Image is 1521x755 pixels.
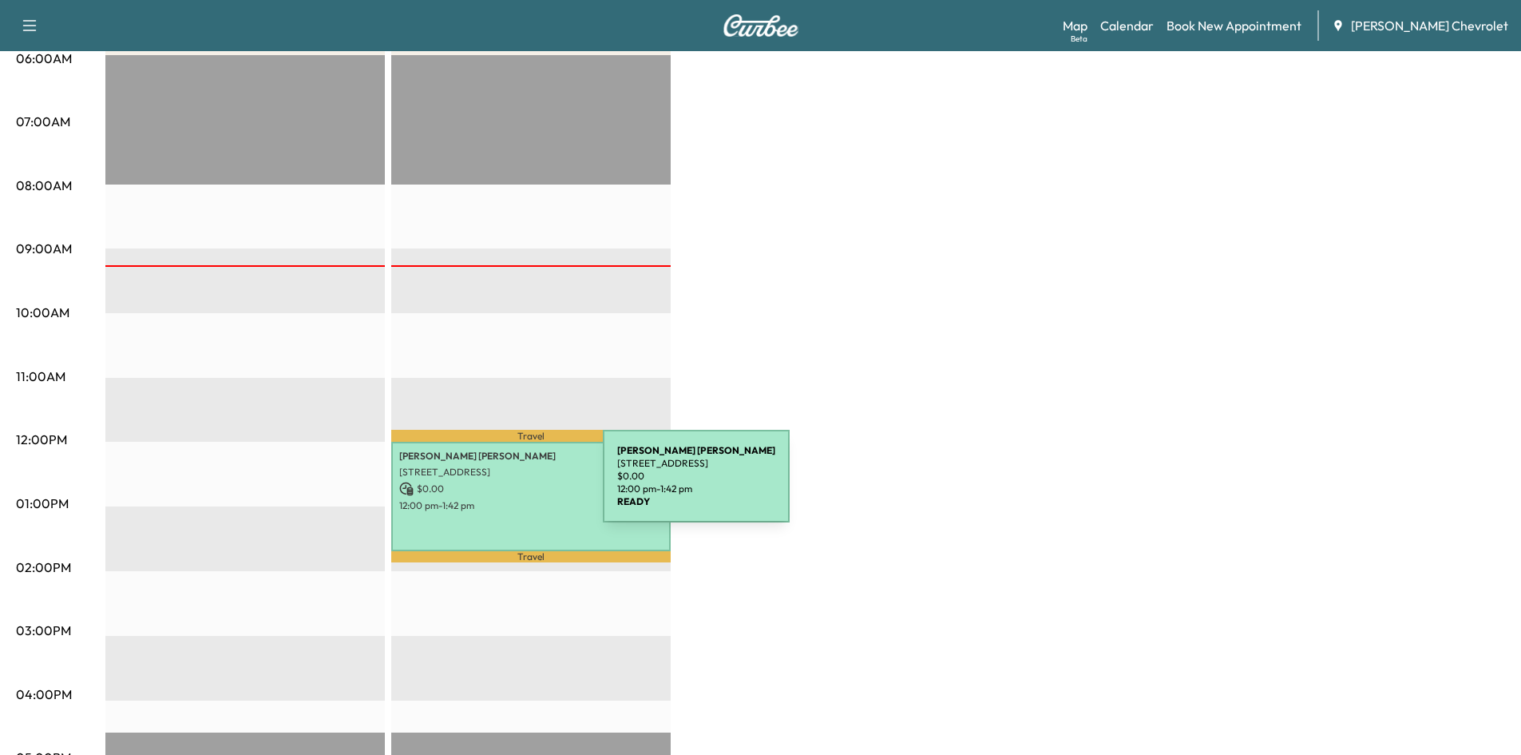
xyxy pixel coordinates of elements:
[391,551,671,562] p: Travel
[16,49,72,68] p: 06:00AM
[1351,16,1508,35] span: [PERSON_NAME] Chevrolet
[16,367,65,386] p: 11:00AM
[16,303,69,322] p: 10:00AM
[1166,16,1301,35] a: Book New Appointment
[617,457,775,470] p: [STREET_ADDRESS]
[16,239,72,258] p: 09:00AM
[16,558,71,577] p: 02:00PM
[16,176,72,195] p: 08:00AM
[1063,16,1087,35] a: MapBeta
[399,482,663,496] p: $ 0.00
[16,685,72,704] p: 04:00PM
[399,499,663,512] p: 12:00 pm - 1:42 pm
[617,495,650,507] b: READY
[617,483,775,495] p: 12:00 pm - 1:42 pm
[16,112,70,131] p: 07:00AM
[399,466,663,479] p: [STREET_ADDRESS]
[1071,33,1087,45] div: Beta
[617,444,775,456] b: [PERSON_NAME] [PERSON_NAME]
[399,450,663,463] p: [PERSON_NAME] [PERSON_NAME]
[16,621,71,640] p: 03:00PM
[16,430,67,449] p: 12:00PM
[16,494,69,513] p: 01:00PM
[1100,16,1154,35] a: Calendar
[391,430,671,442] p: Travel
[723,14,799,37] img: Curbee Logo
[617,470,775,483] p: $ 0.00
